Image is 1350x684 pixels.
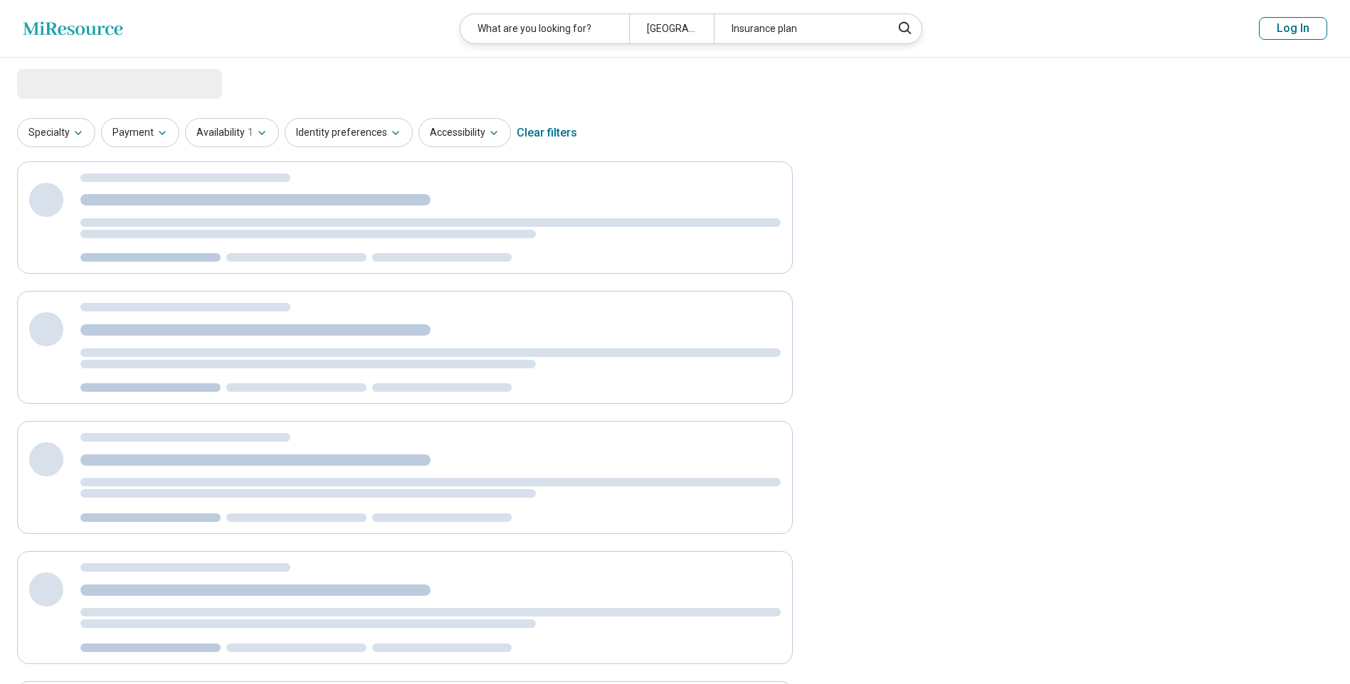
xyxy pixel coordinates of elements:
[185,118,279,147] button: Availability1
[285,118,413,147] button: Identity preferences
[248,125,253,140] span: 1
[17,69,137,97] span: Loading...
[101,118,179,147] button: Payment
[629,14,714,43] div: [GEOGRAPHIC_DATA]
[418,118,511,147] button: Accessibility
[17,118,95,147] button: Specialty
[1259,17,1327,40] button: Log In
[714,14,882,43] div: Insurance plan
[460,14,629,43] div: What are you looking for?
[517,116,577,150] div: Clear filters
